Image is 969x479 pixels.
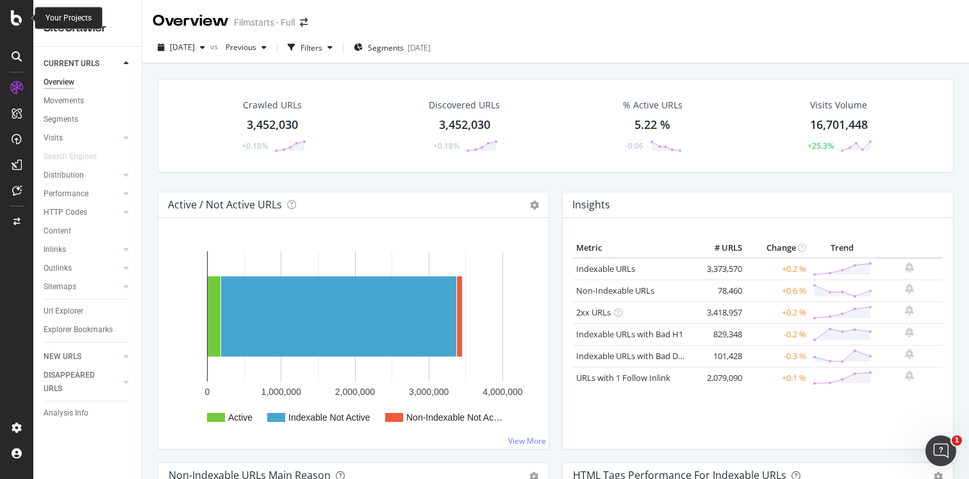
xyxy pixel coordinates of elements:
text: Non-Indexable Not Ac… [406,412,502,423]
div: DISAPPEARED URLS [44,369,108,396]
a: Distribution [44,169,120,182]
a: DISAPPEARED URLS [44,369,120,396]
div: Filters [301,42,322,53]
td: +0.2 % [745,258,809,280]
td: 3,418,957 [694,301,745,323]
div: Performance [44,187,88,201]
div: Movements [44,94,84,108]
td: 3,373,570 [694,258,745,280]
a: Search Engines [44,150,110,164]
a: Content [44,224,133,238]
div: Discovered URLs [429,99,500,112]
a: Segments [44,113,133,126]
a: Visits [44,131,120,145]
a: View More [508,435,546,446]
span: vs [210,41,220,52]
div: Search Engines [44,150,97,164]
div: Overview [44,76,74,89]
td: -0.2 % [745,323,809,345]
td: 101,428 [694,345,745,367]
div: CURRENT URLS [44,57,99,71]
div: bell-plus [905,262,914,273]
text: 0 [205,387,210,397]
div: Crawled URLs [243,99,302,112]
h4: Active / Not Active URLs [168,196,282,214]
div: bell-plus [905,371,914,381]
div: Analysis Info [44,407,88,420]
text: Active [228,412,253,423]
div: 16,701,448 [810,117,868,133]
button: Segments[DATE] [349,37,436,58]
div: +0.18% [433,140,460,151]
div: Your Projects [46,13,92,24]
td: +0.6 % [745,280,809,301]
a: Indexable URLs with Bad Description [576,350,716,362]
a: Url Explorer [44,305,133,318]
a: Inlinks [44,243,120,256]
a: Sitemaps [44,280,120,294]
div: HTTP Codes [44,206,87,219]
div: 3,452,030 [439,117,490,133]
svg: A chart. [169,239,538,439]
td: +0.2 % [745,301,809,323]
a: HTTP Codes [44,206,120,219]
text: 3,000,000 [409,387,449,397]
div: +0.18% [242,140,268,151]
span: Previous [220,42,256,53]
text: 1,000,000 [261,387,301,397]
button: Filters [283,37,338,58]
div: Url Explorer [44,305,83,318]
th: Trend [809,239,875,258]
div: Overview [153,10,229,32]
span: 1 [952,435,962,446]
div: Inlinks [44,243,66,256]
div: bell-plus [905,327,914,337]
div: -0.06 [625,140,643,151]
th: Change [745,239,809,258]
div: Segments [44,113,78,126]
a: Indexable URLs with Bad H1 [576,328,683,340]
a: Performance [44,187,120,201]
a: Analysis Info [44,407,133,420]
div: % Active URLs [623,99,683,112]
div: bell-plus [905,283,914,294]
div: Visits Volume [810,99,867,112]
div: arrow-right-arrow-left [300,18,308,27]
a: CURRENT URLS [44,57,120,71]
div: Content [44,224,71,238]
button: Previous [220,37,272,58]
div: bell-plus [905,349,914,359]
a: Overview [44,76,133,89]
div: bell-plus [905,305,914,315]
th: # URLS [694,239,745,258]
th: Metric [573,239,694,258]
div: Sitemaps [44,280,76,294]
div: Outlinks [44,262,72,275]
span: 2025 Oct. 6th [170,42,195,53]
text: Indexable Not Active [288,412,370,423]
div: Explorer Bookmarks [44,323,113,337]
div: NEW URLS [44,350,81,364]
td: +0.1 % [745,367,809,389]
i: Options [530,201,539,210]
div: 5.22 % [634,117,670,133]
a: Non-Indexable URLs [576,285,654,296]
div: +25.3% [808,140,834,151]
div: 3,452,030 [247,117,298,133]
text: 2,000,000 [335,387,375,397]
a: Outlinks [44,262,120,275]
span: Segments [368,42,404,53]
iframe: Intercom live chat [925,435,956,466]
a: Explorer Bookmarks [44,323,133,337]
td: 829,348 [694,323,745,345]
text: 4,000,000 [483,387,522,397]
a: URLs with 1 Follow Inlink [576,372,670,383]
button: [DATE] [153,37,210,58]
td: -0.3 % [745,345,809,367]
div: Visits [44,131,63,145]
td: 2,079,090 [694,367,745,389]
div: [DATE] [408,42,431,53]
div: Distribution [44,169,84,182]
h4: Insights [572,196,610,214]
